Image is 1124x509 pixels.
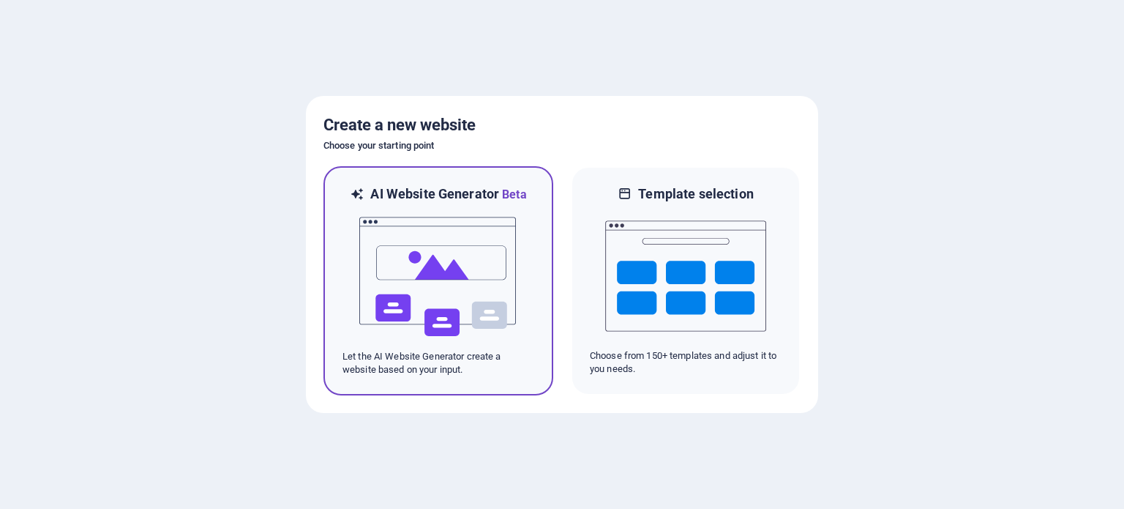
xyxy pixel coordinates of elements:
p: Let the AI Website Generator create a website based on your input. [342,350,534,376]
span: Beta [499,187,527,201]
h6: Choose your starting point [323,137,801,155]
p: Choose from 150+ templates and adjust it to you needs. [590,349,782,376]
h5: Create a new website [323,114,801,137]
h6: Template selection [638,185,753,203]
div: AI Website GeneratorBetaaiLet the AI Website Generator create a website based on your input. [323,166,553,395]
div: Template selectionChoose from 150+ templates and adjust it to you needs. [571,166,801,395]
h6: AI Website Generator [370,185,526,204]
img: ai [358,204,519,350]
